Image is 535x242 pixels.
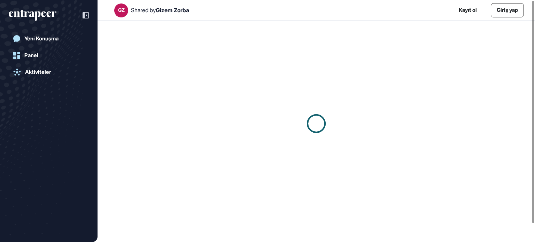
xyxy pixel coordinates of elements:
[459,6,477,14] a: Kayıt ol
[24,52,38,58] div: Panel
[24,36,59,42] div: Yeni Konuşma
[131,7,189,14] div: Shared by
[156,7,189,14] span: Gizem Zorba
[118,7,125,13] div: GZ
[9,10,56,21] div: entrapeer-logo
[491,3,524,17] a: Giriş yap
[25,69,51,75] div: Aktiviteler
